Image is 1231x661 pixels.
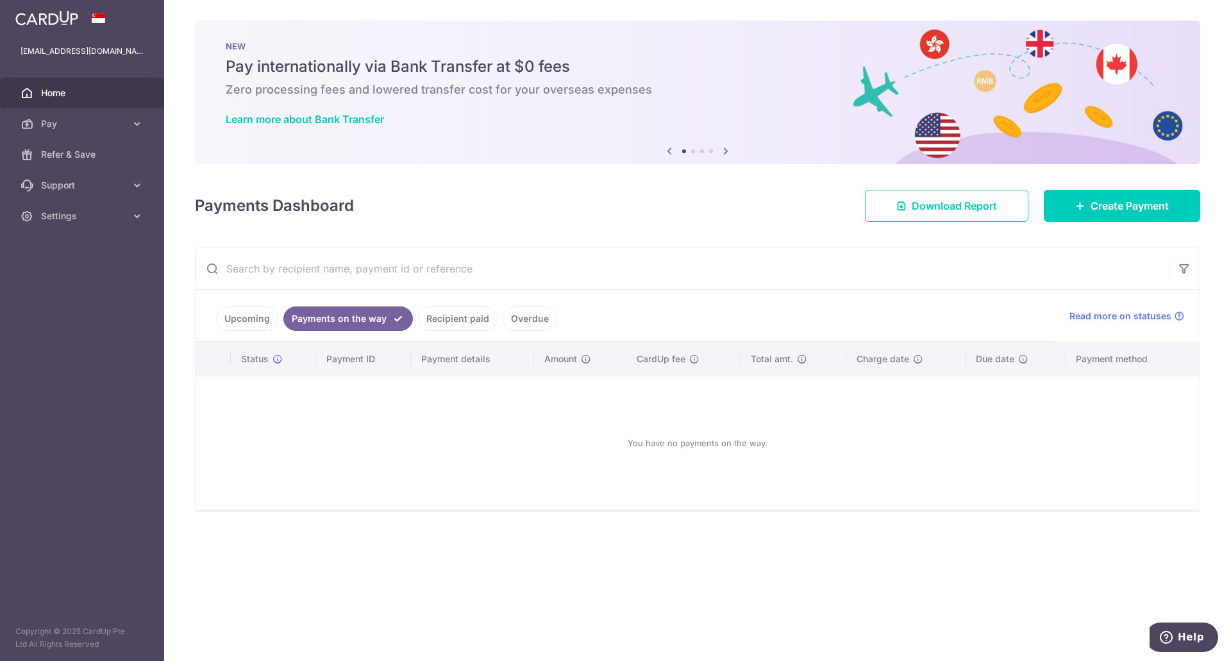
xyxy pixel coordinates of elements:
span: Charge date [857,353,909,365]
a: Read more on statuses [1069,310,1184,322]
a: Create Payment [1044,190,1200,222]
span: Support [41,179,126,192]
span: CardUp fee [637,353,685,365]
p: NEW [226,41,1169,51]
span: Download Report [912,198,997,213]
th: Payment details [411,342,534,376]
span: Read more on statuses [1069,310,1171,322]
span: Settings [41,210,126,222]
div: You have no payments on the way. [211,387,1184,499]
a: Upcoming [216,306,278,331]
a: Learn more about Bank Transfer [226,113,384,126]
span: Home [41,87,126,99]
th: Payment ID [316,342,411,376]
h6: Zero processing fees and lowered transfer cost for your overseas expenses [226,82,1169,97]
a: Overdue [503,306,557,331]
span: Amount [544,353,577,365]
p: [EMAIL_ADDRESS][DOMAIN_NAME] [21,45,144,58]
span: Refer & Save [41,148,126,161]
span: Create Payment [1091,198,1169,213]
iframe: Opens a widget where you can find more information [1150,623,1218,655]
a: Recipient paid [418,306,498,331]
h4: Payments Dashboard [195,194,354,217]
span: Status [241,353,269,365]
span: Due date [976,353,1014,365]
th: Payment method [1066,342,1200,376]
span: Pay [41,117,126,130]
input: Search by recipient name, payment id or reference [196,248,1169,289]
img: Bank transfer banner [195,21,1200,164]
a: Download Report [865,190,1028,222]
h5: Pay internationally via Bank Transfer at $0 fees [226,56,1169,77]
span: Total amt. [751,353,793,365]
img: CardUp [15,10,78,26]
a: Payments on the way [283,306,413,331]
